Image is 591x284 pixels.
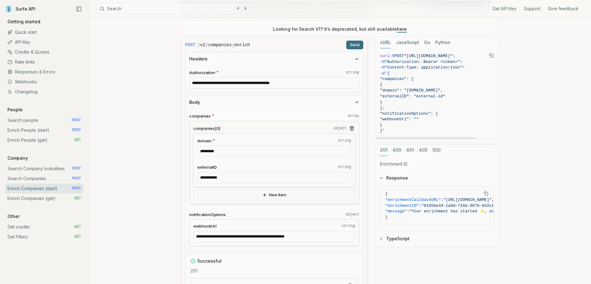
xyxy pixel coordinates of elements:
div: Response [375,186,499,230]
span: "[URL][DOMAIN_NAME]" [404,54,453,58]
span: webhookUrl [193,223,217,229]
code: object [346,212,359,217]
span: externalID [197,164,217,170]
code: string [342,224,355,229]
span: } [380,123,383,127]
p: Getting started [5,19,43,25]
span: GET [74,224,81,229]
button: Search⌘K [96,3,251,14]
span: \ [462,65,465,70]
span: POST [72,176,81,181]
a: here [397,26,407,32]
code: string [338,165,351,170]
span: / [206,42,208,48]
button: 400 [392,144,401,156]
span: \ [460,60,462,64]
button: Body [186,95,363,109]
p: People [5,107,25,113]
a: Search people POST [5,115,83,125]
a: Give feedback [548,6,579,12]
span: POST [185,42,196,48]
span: \ [453,54,455,58]
span: : [407,209,410,214]
button: cURL [380,37,391,48]
button: New Item [193,190,355,200]
code: v2 [200,42,205,48]
span: } [385,215,388,220]
code: enrich [235,42,250,48]
button: Copy Text [487,51,496,60]
button: Remove Item [348,125,355,132]
span: "companies": [ [380,77,414,81]
span: "Authorization: Bearer <token>" [385,60,460,64]
a: Rate limits [5,57,83,67]
span: { [385,192,388,196]
code: array [348,113,359,118]
span: companies[0] [193,126,220,131]
code: object [334,126,347,131]
span: POST [72,128,81,133]
span: "enrichmentID" [385,203,419,208]
button: 401 [406,144,414,156]
button: Copy Text [481,189,491,198]
span: "message" [385,209,407,214]
a: Get Filters GET [5,232,83,242]
p: 201 [190,268,358,274]
span: GET [74,234,81,239]
button: Send [346,41,363,49]
span: -X [390,54,395,58]
span: GET [74,138,81,143]
span: : [419,203,422,208]
span: POST [394,54,404,58]
a: Enrich Companies (start) POST [5,184,83,193]
kbd: K [242,5,249,12]
a: Credits & Quotas [5,47,83,57]
a: Webhooks [5,77,83,87]
button: JavaScript [396,37,419,48]
span: "externalID": "external-id" [380,94,445,99]
a: Enrich Companies (get) GET [5,193,83,203]
span: POST [72,166,81,171]
span: / [232,42,234,48]
a: Quick start [5,27,83,37]
span: , [492,197,494,202]
button: Python [435,37,450,48]
a: Search Company lookalikes POST [5,164,83,174]
span: ], [380,105,385,110]
span: "[URL][DOMAIN_NAME]" [443,197,492,202]
span: "domain": "[DOMAIN_NAME]", [380,88,443,93]
span: Authorization [189,70,215,76]
span: { [380,82,383,87]
span: }' [380,128,385,133]
p: Enrichment ID [380,161,494,167]
span: '{ [385,71,390,76]
a: Get credits GET [5,222,83,232]
span: } [380,100,383,104]
span: / [198,42,199,48]
code: string [338,138,351,143]
span: curl [380,54,390,58]
button: 201 [380,144,387,156]
button: Collapse Sidebar [74,4,83,14]
button: 500 [432,144,441,156]
a: API Key [5,37,83,47]
a: Responses & Errors [5,67,83,77]
a: Enrich People (start) POST [5,125,83,135]
a: Surfe API [5,4,35,14]
a: Get API Key [493,6,517,12]
p: Other [5,213,22,220]
button: TypeScript [375,231,499,247]
span: "Content-Type: application/json" [385,65,462,70]
span: domain [197,138,212,144]
span: "webhookUrl": "" [380,117,419,122]
button: Response [375,170,499,186]
span: POST [72,118,81,123]
a: Changelog [5,87,83,97]
a: Search Companies POST [5,174,83,184]
span: "Your enrichment has started ✨, estimated time: 2 seconds." [410,209,555,214]
kbd: ⌘ [235,5,241,12]
span: notificationOptions [189,212,226,218]
button: Go [424,37,430,48]
button: Headers [186,52,363,66]
code: companies [208,42,232,48]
